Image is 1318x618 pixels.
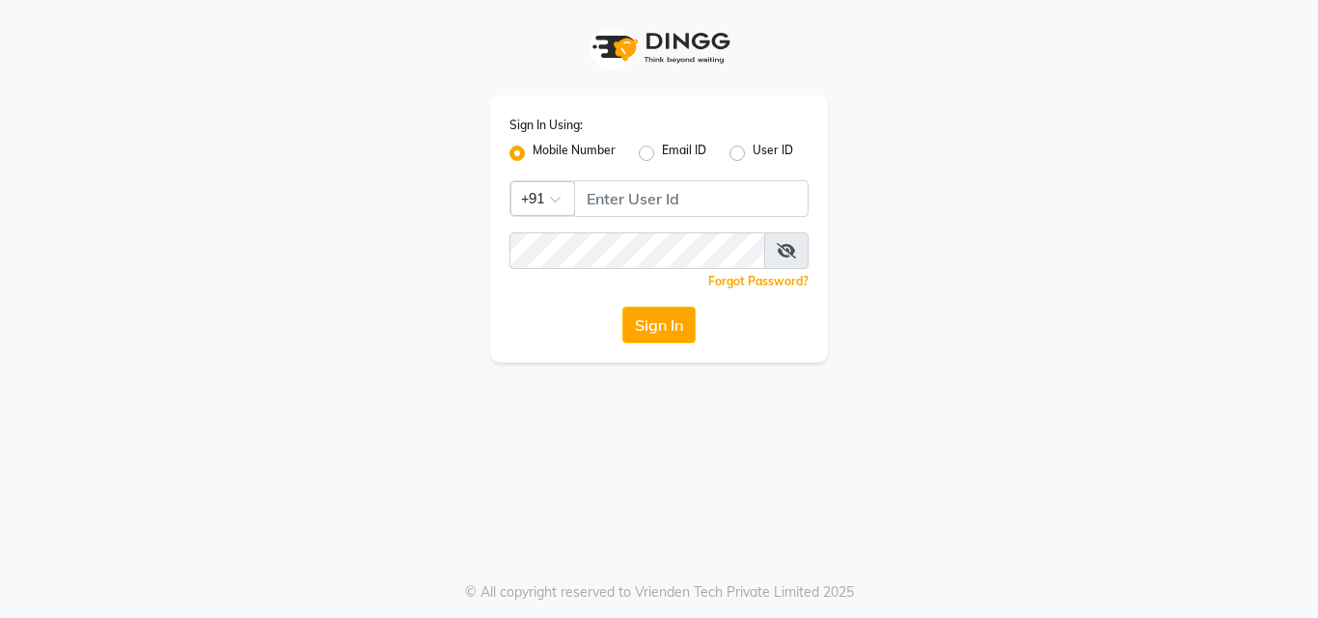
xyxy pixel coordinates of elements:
button: Sign In [622,307,696,343]
a: Forgot Password? [708,274,809,288]
label: Email ID [662,142,706,165]
label: Mobile Number [533,142,616,165]
label: User ID [753,142,793,165]
img: logo1.svg [582,19,736,76]
label: Sign In Using: [509,117,583,134]
input: Username [509,232,765,269]
input: Username [574,180,809,217]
